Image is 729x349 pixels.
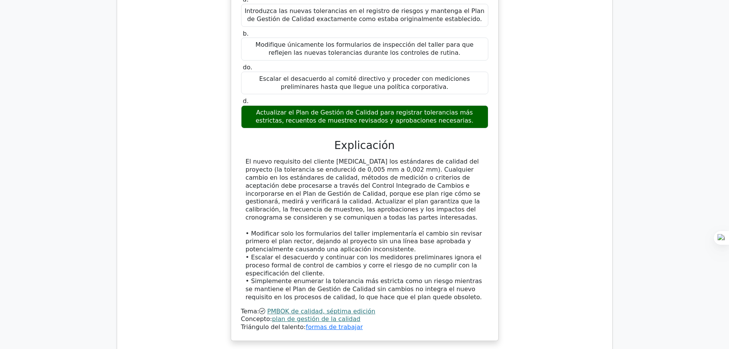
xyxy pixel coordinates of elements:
[256,109,473,124] font: Actualizar el Plan de Gestión de Calidad para registrar tolerancias más estrictas, recuentos de m...
[256,41,474,56] font: Modifique únicamente los formularios de inspección del taller para que reflejen las nuevas tolera...
[245,7,484,23] font: Introduzca las nuevas tolerancias en el registro de riesgos y mantenga el Plan de Gestión de Cali...
[259,75,470,90] font: Escalar el desacuerdo al comité directivo y proceder con mediciones preliminares hasta que llegue...
[243,64,253,71] font: do.
[272,315,360,323] a: plan de gestión de la calidad
[241,315,272,323] font: Concepto:
[246,158,481,221] font: El nuevo requisito del cliente [MEDICAL_DATA] los estándares de calidad del proyecto (la toleranc...
[334,139,395,152] font: Explicación
[243,97,249,105] font: d.
[246,277,482,301] font: • Simplemente enumerar la tolerancia más estricta como un riesgo mientras se mantiene el Plan de ...
[241,323,306,331] font: Triángulo del talento:
[243,30,249,37] font: b.
[246,254,482,277] font: • Escalar el desacuerdo y continuar con los medidores preliminares ignora el proceso formal de co...
[267,308,375,315] a: PMBOK de calidad, séptima edición
[306,323,363,331] a: formas de trabajar
[246,230,482,253] font: • Modificar solo los formularios del taller implementaría el cambio sin revisar primero el plan r...
[241,308,259,315] font: Tema:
